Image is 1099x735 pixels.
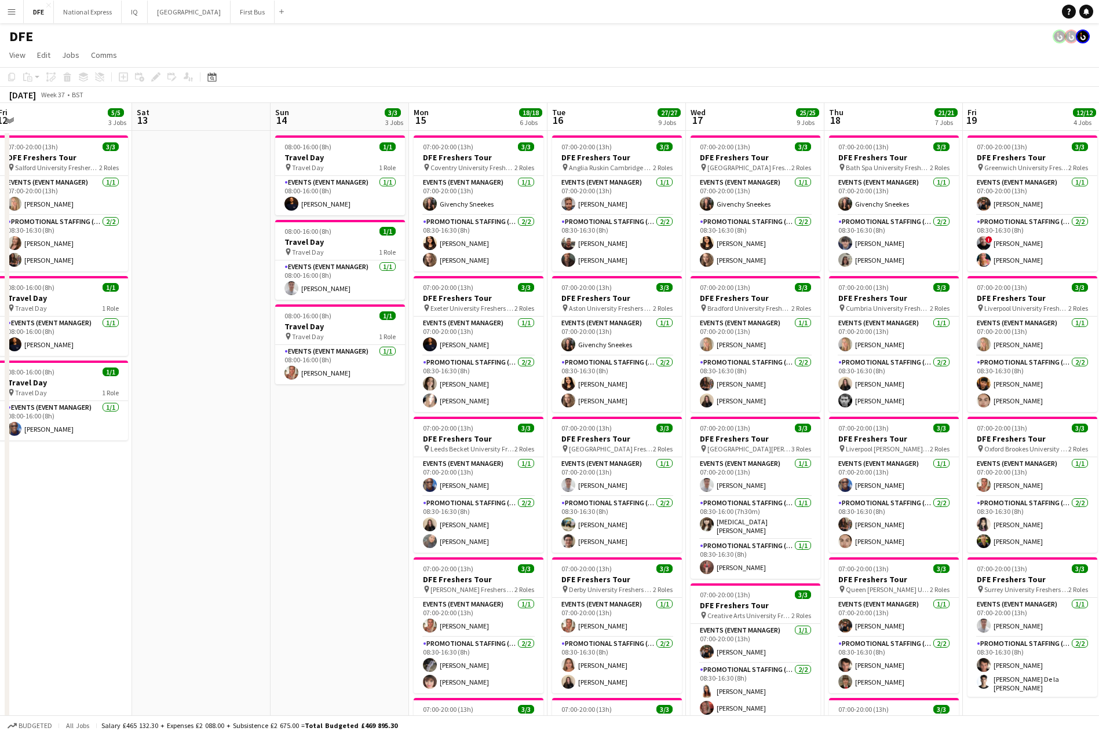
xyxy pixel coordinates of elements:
[86,47,122,63] a: Comms
[101,721,397,730] div: Salary £465 132.30 + Expenses £2 088.00 + Subsistence £2 675.00 =
[231,1,275,23] button: First Bus
[57,47,84,63] a: Jobs
[1053,30,1067,43] app-user-avatar: Tim Bodenham
[38,90,67,99] span: Week 37
[9,28,33,45] h1: DFE
[62,50,79,60] span: Jobs
[5,47,30,63] a: View
[6,719,54,732] button: Budgeted
[9,89,36,101] div: [DATE]
[19,722,52,730] span: Budgeted
[148,1,231,23] button: [GEOGRAPHIC_DATA]
[64,721,92,730] span: All jobs
[305,721,397,730] span: Total Budgeted £469 895.30
[1076,30,1090,43] app-user-avatar: Tim Bodenham
[72,90,83,99] div: BST
[91,50,117,60] span: Comms
[32,47,55,63] a: Edit
[54,1,122,23] button: National Express
[1064,30,1078,43] app-user-avatar: Tim Bodenham
[122,1,148,23] button: IQ
[24,1,54,23] button: DFE
[9,50,25,60] span: View
[37,50,50,60] span: Edit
